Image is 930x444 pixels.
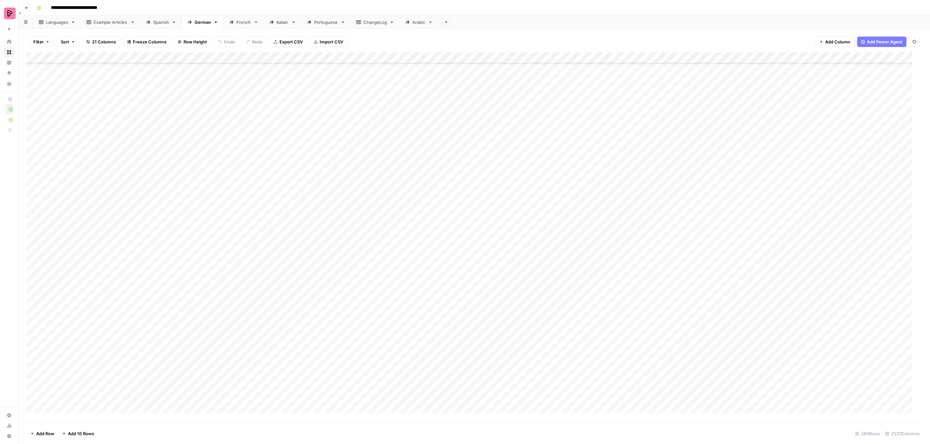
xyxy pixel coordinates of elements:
[92,39,116,45] span: 21 Columns
[853,428,883,439] div: 283 Rows
[4,37,14,47] a: Home
[4,78,14,89] a: Your Data
[857,37,906,47] button: Add Power Agent
[123,37,171,47] button: Freeze Columns
[182,16,224,29] a: German
[4,410,14,420] a: Settings
[173,37,211,47] button: Row Height
[82,37,120,47] button: 21 Columns
[29,37,54,47] button: Filter
[94,19,128,25] div: Example Articles
[61,39,69,45] span: Sort
[269,37,307,47] button: Export CSV
[314,19,338,25] div: Portuguese
[363,19,387,25] div: ChangeLog
[4,5,14,22] button: Workspace: Preply
[280,39,303,45] span: Export CSV
[56,37,79,47] button: Sort
[214,37,239,47] button: Undo
[58,428,98,439] button: Add 10 Rows
[825,39,850,45] span: Add Column
[153,19,169,25] div: Spanish
[400,16,438,29] a: Arabic
[242,37,267,47] button: Redo
[33,39,44,45] span: Filter
[301,16,351,29] a: Portuguese
[195,19,211,25] div: German
[224,39,235,45] span: Undo
[412,19,425,25] div: Arabic
[4,420,14,431] a: Usage
[36,430,54,437] span: Add Row
[4,8,16,19] img: Preply Logo
[68,430,94,437] span: Add 10 Rows
[33,16,81,29] a: Languages
[236,19,251,25] div: French
[140,16,182,29] a: Spanish
[4,47,14,57] a: Browse
[252,39,263,45] span: Redo
[264,16,301,29] a: Italian
[46,19,68,25] div: Languages
[224,16,264,29] a: French
[867,39,903,45] span: Add Power Agent
[320,39,343,45] span: Import CSV
[133,39,167,45] span: Freeze Columns
[4,68,14,78] a: Opportunities
[81,16,140,29] a: Example Articles
[26,428,58,439] button: Add Row
[883,428,922,439] div: 21/21 Columns
[815,37,855,47] button: Add Column
[310,37,347,47] button: Import CSV
[184,39,207,45] span: Row Height
[277,19,289,25] div: Italian
[4,431,14,441] button: Help + Support
[351,16,400,29] a: ChangeLog
[4,57,14,68] a: Insights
